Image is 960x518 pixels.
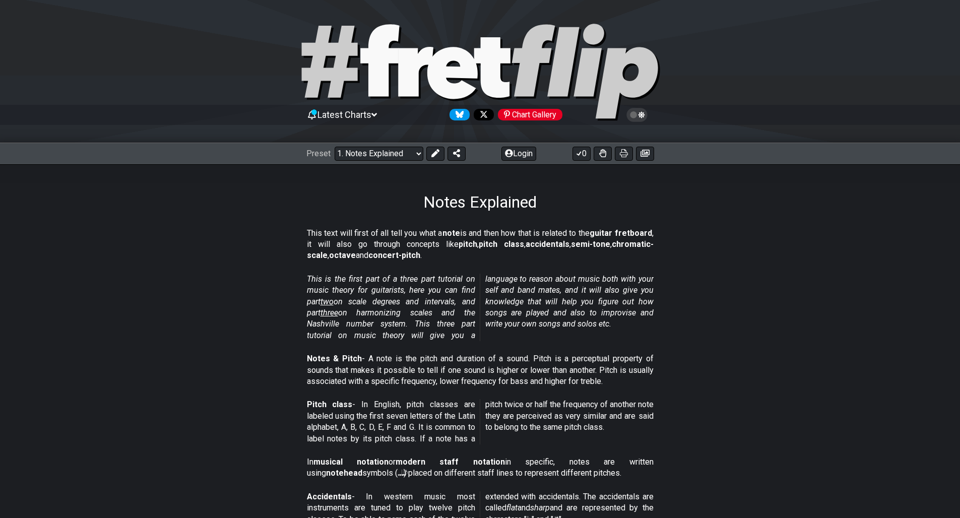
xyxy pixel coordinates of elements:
button: Login [501,147,536,161]
button: Share Preset [447,147,466,161]
strong: Notes & Pitch [307,354,362,363]
strong: pitch [459,239,477,249]
button: Print [615,147,633,161]
p: In or in specific, notes are written using symbols (𝅝 𝅗𝅥 𝅘𝅥 𝅘𝅥𝅮) placed on different staff lines to r... [307,457,654,479]
select: Preset [335,147,423,161]
em: This is the first part of a three part tutorial on music theory for guitarists, here you can find... [307,274,654,340]
a: Follow #fretflip at X [470,109,494,120]
p: This text will first of all tell you what a is and then how that is related to the , it will also... [307,228,654,262]
span: three [321,308,338,317]
p: - A note is the pitch and duration of a sound. Pitch is a perceptual property of sounds that make... [307,353,654,387]
a: Follow #fretflip at Bluesky [445,109,470,120]
span: Toggle light / dark theme [631,110,643,119]
em: sharp [530,503,550,512]
strong: concert-pitch [368,250,420,260]
strong: octave [329,250,356,260]
strong: semi-tone [571,239,610,249]
strong: notehead [326,468,362,478]
button: Toggle Dexterity for all fretkits [594,147,612,161]
strong: accidentals [526,239,569,249]
span: Preset [306,149,331,158]
button: Edit Preset [426,147,444,161]
h1: Notes Explained [423,192,537,212]
em: flat [506,503,518,512]
strong: note [442,228,460,238]
strong: musical notation [313,457,389,467]
button: 0 [572,147,591,161]
strong: pitch class [479,239,524,249]
button: Create image [636,147,654,161]
strong: Accidentals [307,492,352,501]
div: Chart Gallery [498,109,562,120]
span: two [321,297,334,306]
a: #fretflip at Pinterest [494,109,562,120]
p: - In English, pitch classes are labeled using the first seven letters of the Latin alphabet, A, B... [307,399,654,444]
span: Latest Charts [317,109,371,120]
strong: guitar fretboard [590,228,652,238]
strong: Pitch class [307,400,353,409]
strong: modern staff notation [396,457,505,467]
